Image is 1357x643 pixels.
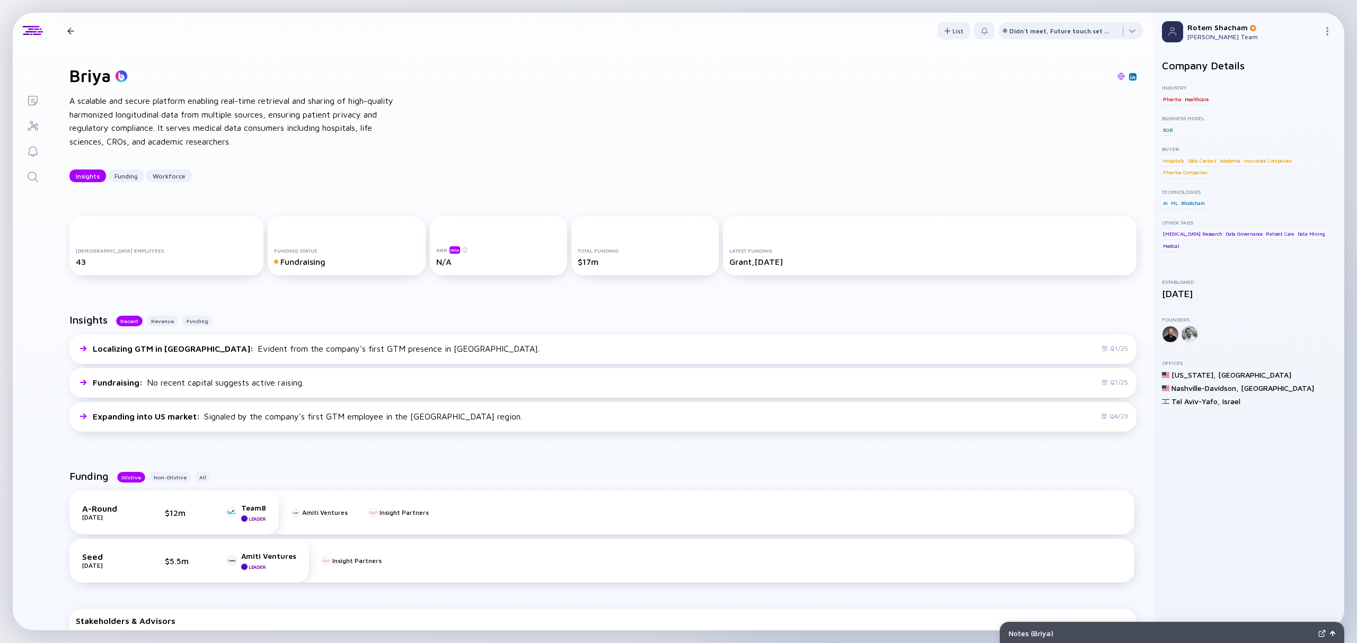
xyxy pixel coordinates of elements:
button: Workforce [146,169,192,182]
h1: Briya [69,66,111,86]
div: List [938,23,970,39]
div: [DEMOGRAPHIC_DATA] Employees [76,247,257,254]
a: Amiti Ventures [292,508,348,516]
div: [DATE] [82,513,135,521]
div: Technologies [1162,189,1336,195]
div: Seed [82,552,135,561]
div: ML [1170,198,1179,209]
div: $17m [578,257,712,266]
div: Data Centers [1187,155,1218,166]
div: [US_STATE] , [1171,370,1216,379]
div: Leader [249,516,266,522]
div: Workforce [146,168,192,184]
button: Funding [182,316,213,326]
img: Israel Flag [1162,398,1169,405]
span: Expanding into US market : [93,412,202,421]
h2: Insights [69,314,108,326]
div: 43 [76,257,257,266]
div: Established [1162,279,1336,285]
img: Open Notes [1330,631,1335,636]
button: Non-Dilutive [149,472,191,483]
div: Data Governance [1224,229,1264,239]
div: B2B [1162,124,1173,135]
div: beta [450,246,460,254]
div: A scalable and secure platform enabling real-time retrieval and sharing of high-quality harmonize... [69,94,409,148]
div: Nashville-Davidson , [1171,383,1239,392]
a: Amiti VenturesLeader [226,551,296,570]
div: Offices [1162,360,1336,366]
div: AI [1162,198,1169,209]
div: [GEOGRAPHIC_DATA] [1218,370,1291,379]
div: Tel Aviv-Yafo , [1171,397,1220,406]
div: Industry [1162,84,1336,91]
div: Q4/23 [1101,412,1128,420]
div: [MEDICAL_DATA] Research [1162,229,1223,239]
div: Leader [249,564,266,570]
div: Data Mining [1297,229,1326,239]
div: Insights [69,168,106,184]
a: Insight Partners [322,557,382,565]
div: Founders [1162,316,1336,323]
div: Medical [1162,240,1180,251]
div: Funding [108,168,144,184]
div: Patient Care [1265,229,1295,239]
div: Other Tags [1162,219,1336,226]
button: List [938,22,970,39]
img: Expand Notes [1318,630,1326,637]
button: Recent [116,316,143,326]
a: Reminders [13,138,52,163]
img: United States Flag [1162,371,1169,379]
img: Briya Linkedin Page [1130,74,1135,79]
div: Latest Funding [729,247,1130,254]
div: Pharma Companies [1162,167,1209,178]
h2: Funding [69,470,109,482]
h2: Company Details [1162,59,1336,72]
div: [PERSON_NAME] Team [1187,33,1319,41]
div: Rotem Shacham [1187,23,1319,32]
div: Blockchain [1180,198,1206,209]
div: Fundraising [274,257,419,266]
button: Insights [69,169,106,182]
div: Amiti Ventures [302,508,348,516]
div: Insight Partners [380,508,429,516]
img: Menu [1323,27,1332,35]
div: Team8 [241,503,266,512]
a: Team8Leader [226,503,266,522]
div: Academia [1219,155,1241,166]
span: Localizing GTM in [GEOGRAPHIC_DATA] : [93,344,255,353]
button: Revenue [147,316,178,326]
div: Grant, [DATE] [729,257,1130,266]
div: Q1/25 [1102,344,1128,352]
img: Profile Picture [1162,21,1183,42]
div: Funding Status [274,247,419,254]
div: N/A [436,257,561,266]
div: A-Round [82,504,135,513]
button: All [195,472,210,483]
div: Q1/25 [1102,378,1128,386]
div: Healthcare [1184,94,1209,104]
div: Insight Partners [332,557,382,565]
a: Investor Map [13,112,52,138]
img: Briya Website [1117,73,1125,80]
div: Total Funding [578,247,712,254]
div: Stakeholders & Advisors [76,616,1130,626]
div: Signaled by the company's first GTM employee in the [GEOGRAPHIC_DATA] region. [93,412,522,421]
button: Funding [108,169,144,182]
div: Business Model [1162,115,1336,121]
div: [DATE] [82,561,135,569]
div: Buyer [1162,146,1336,152]
div: [GEOGRAPHIC_DATA] [1241,383,1314,392]
div: No recent capital suggests active raising. [93,378,304,387]
div: Insurance Companies [1243,155,1293,166]
div: Pharma [1162,94,1183,104]
a: Search [13,163,52,189]
a: Lists [13,87,52,112]
a: Insight Partners [369,508,429,516]
div: ARR [436,246,561,254]
div: Dilutive [117,472,145,483]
